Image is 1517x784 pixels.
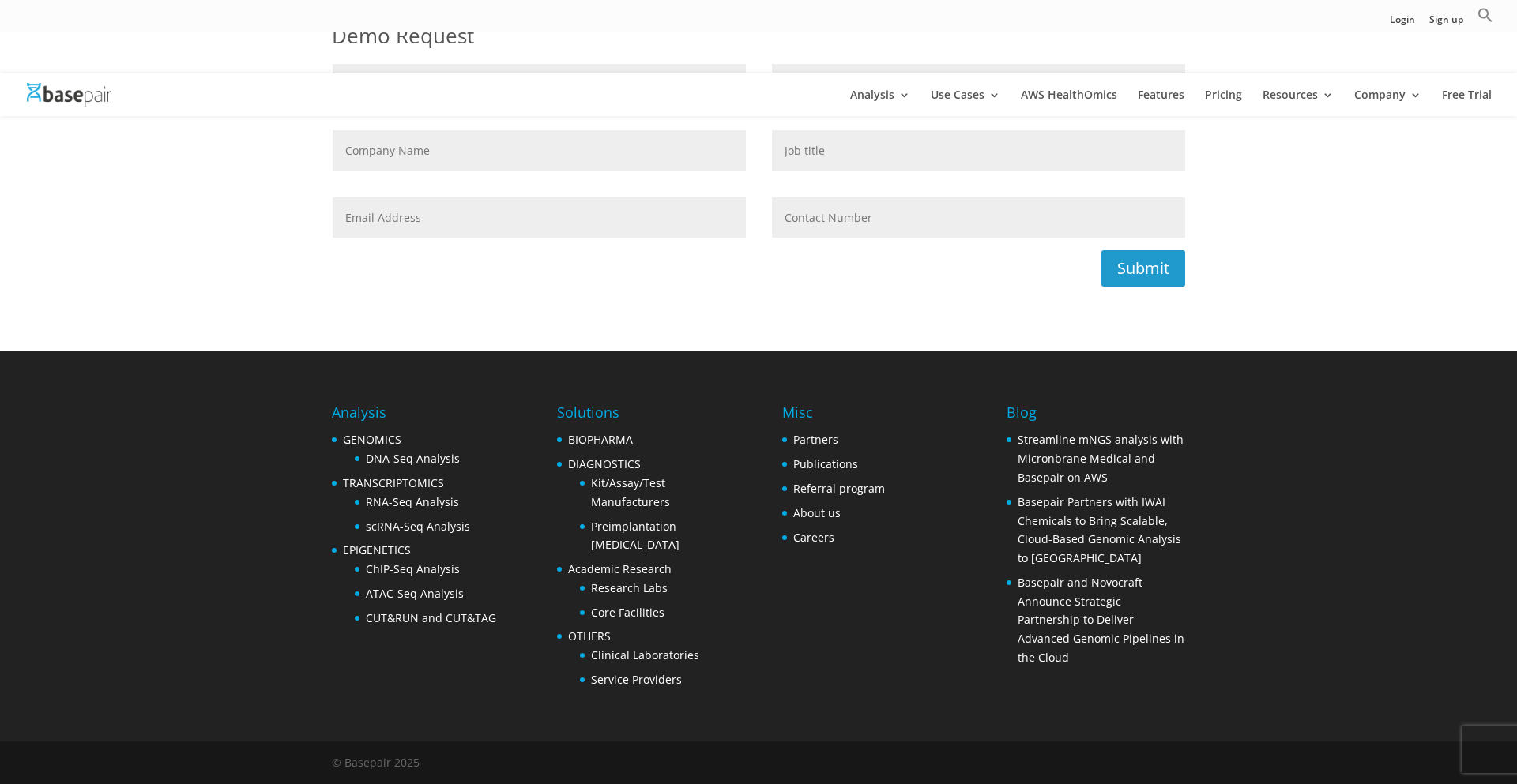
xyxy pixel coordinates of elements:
[591,605,664,620] a: Core Facilities
[27,83,111,106] img: Basepair
[366,494,459,509] a: RNA-Seq Analysis
[343,432,401,447] a: GENOMICS
[1354,89,1421,116] a: Company
[1429,15,1463,32] a: Sign up
[568,628,611,643] a: OTHERS
[591,519,679,553] a: Preimplantation [MEDICAL_DATA]
[793,481,885,496] a: Referral program
[1263,89,1334,116] a: Resources
[366,561,460,576] a: ChIP-Seq Analysis
[366,519,470,534] a: scRNA-Seq Analysis
[332,753,420,780] div: © Basepair 2025
[1442,89,1492,116] a: Free Trial
[343,542,411,557] a: EPIGENETICS
[333,130,746,171] input: Company Name
[1018,575,1184,665] a: Basepair and Novocraft Announce Strategic Partnership to Deliver Advanced Genomic Pipelines in th...
[793,432,838,447] a: Partners
[333,197,746,238] input: Email Address
[332,402,496,430] h4: Analysis
[782,402,885,430] h4: Misc
[366,451,460,466] a: DNA-Seq Analysis
[1007,402,1184,430] h4: Blog
[931,89,1000,116] a: Use Cases
[1205,89,1242,116] a: Pricing
[343,475,444,490] a: TRANSCRIPTOMICS
[568,456,641,471] a: DIAGNOSTICS
[772,130,1185,171] input: Job title
[591,475,670,509] a: Kit/Assay/Test Manufacturers
[793,530,834,545] a: Careers
[1021,89,1117,116] a: AWS HealthOmics
[568,561,672,576] a: Academic Research
[557,402,735,430] h4: Solutions
[591,647,699,662] a: Clinical Laboratories
[1138,89,1184,116] a: Features
[850,89,910,116] a: Analysis
[1477,7,1493,32] a: Search Icon Link
[772,64,1185,104] input: Last Name
[332,21,1185,64] h1: Demo Request
[591,580,668,595] a: Research Labs
[1018,494,1181,565] a: Basepair Partners with IWAI Chemicals to Bring Scalable, Cloud-Based Genomic Analysis to [GEOGRAP...
[1018,432,1184,485] a: Streamline mNGS analysis with Micronbrane Medical and Basepair on AWS
[1477,7,1493,23] svg: Search
[1390,15,1415,32] a: Login
[772,197,1185,238] input: Only numbers allowed.
[793,505,841,520] a: About us
[366,610,496,625] a: CUT&RUN and CUT&TAG
[793,456,858,471] a: Publications
[1101,250,1185,287] button: Submit
[333,64,746,104] input: First Name
[366,586,464,601] a: ATAC-Seq Analysis
[591,672,682,687] a: Service Providers
[568,432,633,447] a: BIOPHARMA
